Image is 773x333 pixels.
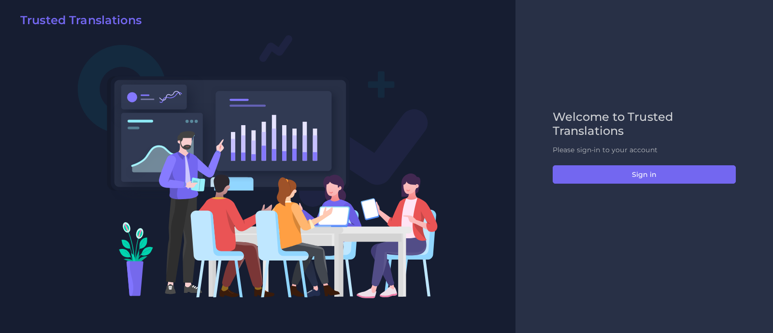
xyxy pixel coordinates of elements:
h2: Welcome to Trusted Translations [553,110,736,138]
p: Please sign-in to your account [553,145,736,155]
h2: Trusted Translations [20,14,142,28]
a: Trusted Translations [14,14,142,31]
img: Login V2 [77,34,438,299]
button: Sign in [553,165,736,184]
